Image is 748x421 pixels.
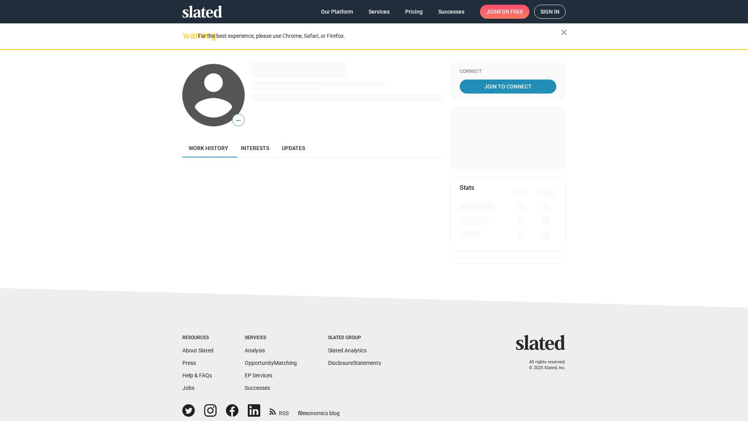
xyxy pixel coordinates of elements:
mat-icon: close [559,28,569,37]
a: Jobs [182,385,194,391]
p: All rights reserved. © 2025 Slated, Inc. [521,359,566,371]
a: EP Services [245,372,272,379]
a: Help & FAQs [182,372,212,379]
span: Services [369,5,390,19]
span: Interests [241,145,269,151]
span: Join [486,5,523,19]
mat-icon: warning [183,31,192,40]
div: Slated Group [328,335,381,341]
a: Sign in [534,5,566,19]
a: Interests [235,139,275,157]
span: for free [499,5,523,19]
a: Slated Analytics [328,347,367,354]
mat-card-title: Stats [460,184,474,192]
a: Press [182,360,196,366]
a: Successes [245,385,270,391]
span: Work history [189,145,228,151]
span: Join To Connect [461,80,555,94]
a: Joinfor free [480,5,529,19]
div: For the best experience, please use Chrome, Safari, or Firefox. [198,31,561,41]
a: DisclosureStatements [328,360,381,366]
a: Updates [275,139,311,157]
span: Successes [438,5,464,19]
a: Services [362,5,396,19]
a: OpportunityMatching [245,360,297,366]
div: Connect [460,69,556,75]
a: RSS [270,405,289,417]
span: film [298,410,307,416]
span: Pricing [405,5,423,19]
span: Our Platform [321,5,353,19]
span: Sign in [540,5,559,18]
a: filmonomics blog [298,403,340,417]
a: Successes [432,5,471,19]
a: Our Platform [315,5,359,19]
a: Work history [182,139,235,157]
a: Analysis [245,347,265,354]
div: Resources [182,335,213,341]
span: — [233,115,244,126]
a: Pricing [399,5,429,19]
div: Services [245,335,297,341]
a: About Slated [182,347,213,354]
a: Join To Connect [460,80,556,94]
span: Updates [282,145,305,151]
